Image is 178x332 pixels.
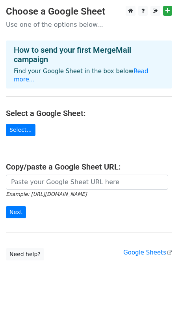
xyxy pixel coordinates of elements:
a: Read more... [14,68,148,83]
input: Paste your Google Sheet URL here [6,175,168,190]
a: Google Sheets [123,249,172,256]
h4: How to send your first MergeMail campaign [14,45,164,64]
h4: Select a Google Sheet: [6,109,172,118]
a: Need help? [6,248,44,260]
small: Example: [URL][DOMAIN_NAME] [6,191,87,197]
input: Next [6,206,26,218]
h4: Copy/paste a Google Sheet URL: [6,162,172,172]
p: Use one of the options below... [6,20,172,29]
p: Find your Google Sheet in the box below [14,67,164,84]
a: Select... [6,124,35,136]
h3: Choose a Google Sheet [6,6,172,17]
